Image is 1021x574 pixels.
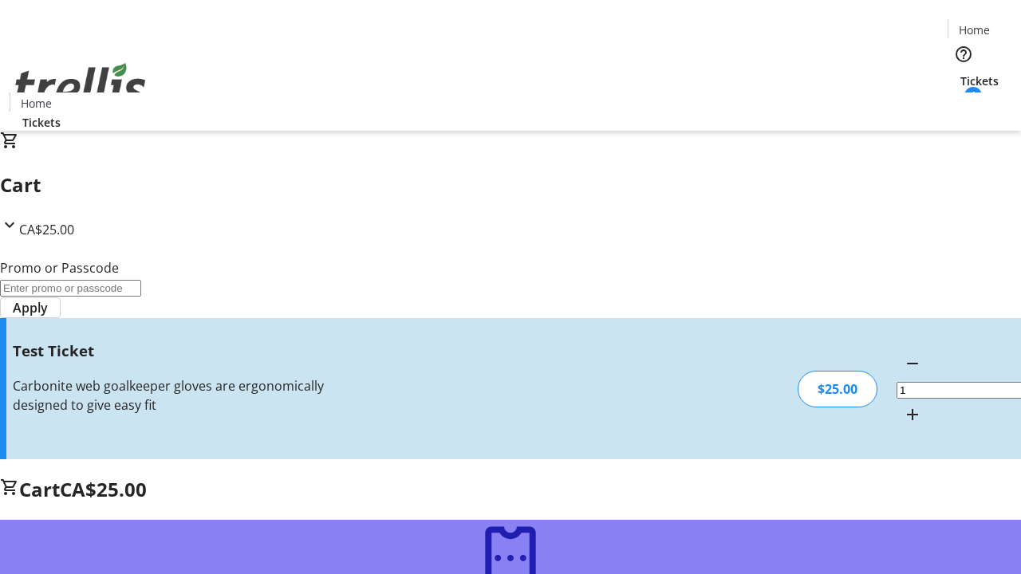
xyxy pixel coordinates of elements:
[13,376,361,415] div: Carbonite web goalkeeper gloves are ergonomically designed to give easy fit
[798,371,877,407] div: $25.00
[19,221,74,238] span: CA$25.00
[948,38,980,70] button: Help
[10,114,73,131] a: Tickets
[959,22,990,38] span: Home
[948,89,980,121] button: Cart
[948,22,999,38] a: Home
[897,348,928,379] button: Decrement by one
[60,476,147,502] span: CA$25.00
[10,95,61,112] a: Home
[960,73,999,89] span: Tickets
[948,73,1011,89] a: Tickets
[13,340,361,362] h3: Test Ticket
[22,114,61,131] span: Tickets
[897,399,928,431] button: Increment by one
[13,298,48,317] span: Apply
[10,45,152,125] img: Orient E2E Organization m8b8QOTwRL's Logo
[21,95,52,112] span: Home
